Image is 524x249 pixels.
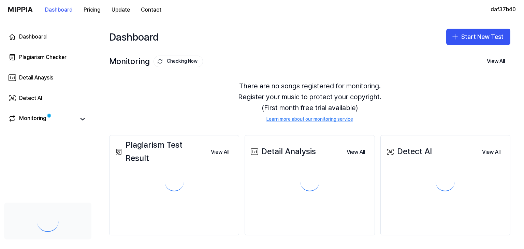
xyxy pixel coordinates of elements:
[446,29,510,45] button: Start New Test
[106,3,135,17] button: Update
[491,5,516,14] button: daf37b40
[19,53,67,61] div: Plagiarism Checker
[4,70,91,86] a: Detail Anaysis
[19,94,42,102] div: Detect AI
[385,145,432,158] div: Detect AI
[341,145,370,159] button: View All
[154,56,203,67] button: Checking Now
[4,90,91,106] a: Detect AI
[205,145,235,159] button: View All
[135,3,167,17] button: Contact
[109,72,510,131] div: There are no songs registered for monitoring. Register your music to protect your copyright. (Fir...
[249,145,316,158] div: Detail Analysis
[19,33,47,41] div: Dashboard
[109,26,159,48] div: Dashboard
[4,29,91,45] a: Dashboard
[78,3,106,17] button: Pricing
[19,114,46,124] div: Monitoring
[8,114,75,124] a: Monitoring
[8,7,33,12] img: logo
[481,55,510,68] button: View All
[4,49,91,65] a: Plagiarism Checker
[109,55,203,68] div: Monitoring
[40,3,78,17] button: Dashboard
[106,0,135,19] a: Update
[19,74,53,82] div: Detail Anaysis
[114,138,205,165] div: Plagiarism Test Result
[266,116,353,123] a: Learn more about our monitoring service
[477,145,506,159] button: View All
